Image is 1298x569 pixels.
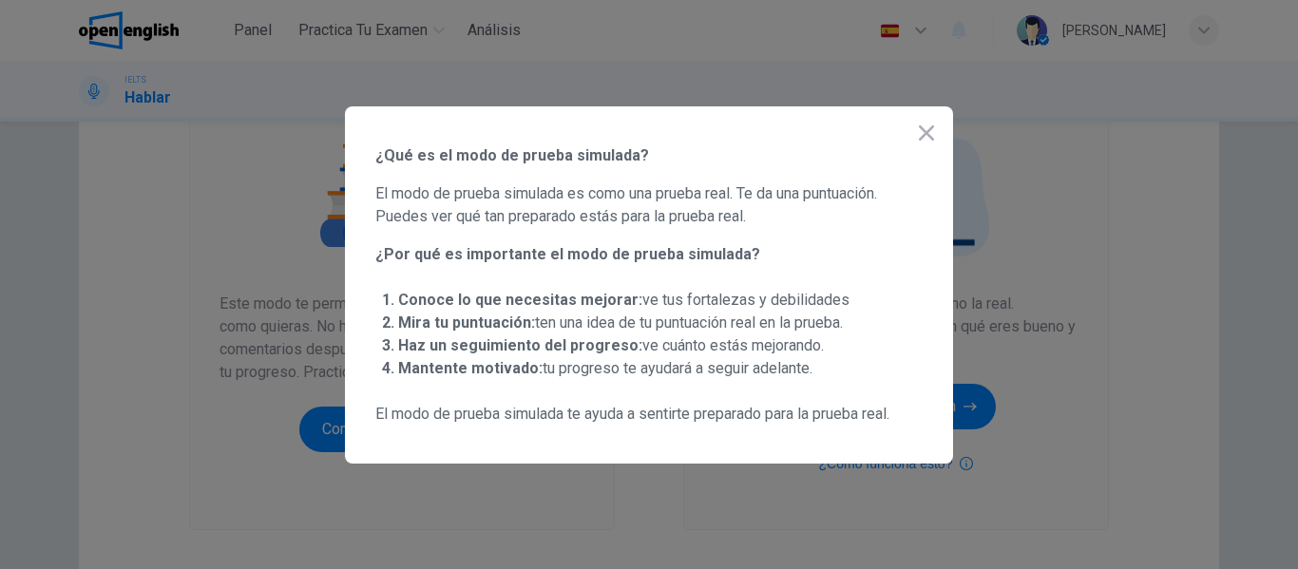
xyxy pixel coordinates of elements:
[398,291,849,309] span: ve tus fortalezas y debilidades
[375,403,923,426] span: El modo de prueba simulada te ayuda a sentirte preparado para la prueba real.
[398,359,812,377] span: tu progreso te ayudará a seguir adelante.
[375,144,923,167] span: ¿Qué es el modo de prueba simulada?
[398,313,535,332] strong: Mira tu puntuación:
[398,336,642,354] strong: Haz un seguimiento del progreso:
[398,336,824,354] span: ve cuánto estás mejorando.
[375,182,923,228] span: El modo de prueba simulada es como una prueba real. Te da una puntuación. Puedes ver qué tan prep...
[398,313,843,332] span: ten una idea de tu puntuación real en la prueba.
[398,359,543,377] strong: Mantente motivado:
[398,291,642,309] strong: Conoce lo que necesitas mejorar:
[375,243,923,266] span: ¿Por qué es importante el modo de prueba simulada?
